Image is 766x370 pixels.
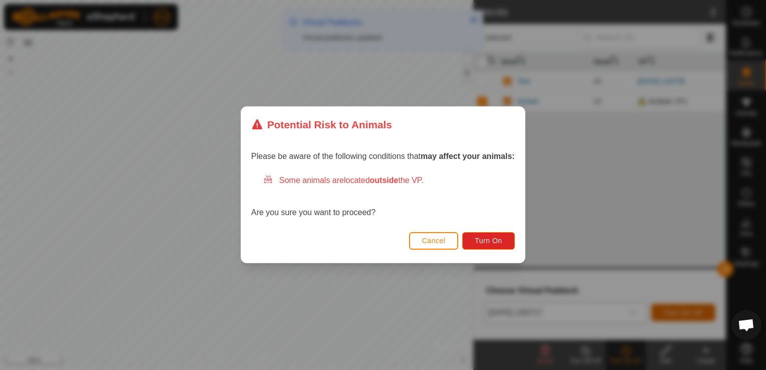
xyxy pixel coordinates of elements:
[344,176,424,185] span: located the VP.
[463,232,515,250] button: Turn On
[422,237,446,245] span: Cancel
[263,175,515,187] div: Some animals are
[475,237,502,245] span: Turn On
[251,117,392,132] div: Potential Risk to Animals
[370,176,399,185] strong: outside
[421,152,515,161] strong: may affect your animals:
[251,175,515,219] div: Are you sure you want to proceed?
[251,152,515,161] span: Please be aware of the following conditions that
[731,310,761,340] div: Open chat
[409,232,459,250] button: Cancel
